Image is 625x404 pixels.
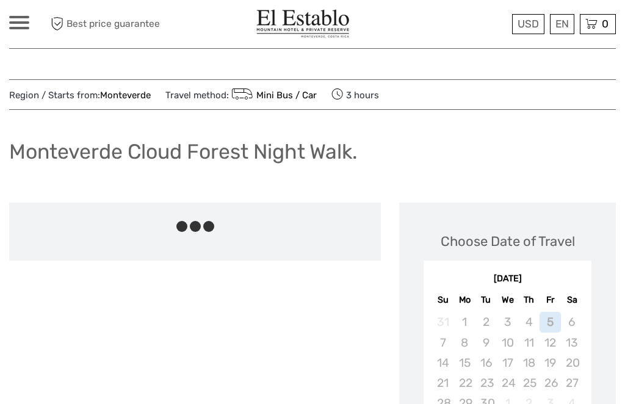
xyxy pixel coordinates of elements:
div: Not available Tuesday, September 23rd, 2025 [475,373,497,393]
div: We [497,292,518,308]
div: Not available Friday, September 12th, 2025 [540,333,561,353]
div: Mo [454,292,475,308]
span: Region / Starts from: [9,89,151,102]
div: Su [432,292,453,308]
div: Not available Wednesday, September 3rd, 2025 [497,312,518,332]
div: Not available Saturday, September 20th, 2025 [561,353,582,373]
span: 3 hours [331,86,379,103]
div: Not available Sunday, August 31st, 2025 [432,312,453,332]
div: Not available Sunday, September 21st, 2025 [432,373,453,393]
div: Not available Thursday, September 4th, 2025 [518,312,540,332]
div: Not available Sunday, September 14th, 2025 [432,353,453,373]
span: 0 [600,18,610,30]
div: Not available Saturday, September 27th, 2025 [561,373,582,393]
div: [DATE] [424,273,591,286]
div: Not available Friday, September 19th, 2025 [540,353,561,373]
div: Not available Monday, September 15th, 2025 [454,353,475,373]
div: Not available Wednesday, September 17th, 2025 [497,353,518,373]
div: Not available Friday, September 5th, 2025 [540,312,561,332]
div: Fr [540,292,561,308]
a: Mini Bus / Car [229,90,317,101]
div: Th [518,292,540,308]
span: Travel method: [165,86,317,103]
div: Not available Sunday, September 7th, 2025 [432,333,453,353]
div: Not available Thursday, September 18th, 2025 [518,353,540,373]
div: Not available Tuesday, September 16th, 2025 [475,353,497,373]
span: USD [518,18,539,30]
div: Not available Tuesday, September 9th, 2025 [475,333,497,353]
div: Not available Wednesday, September 24th, 2025 [497,373,518,393]
div: Not available Saturday, September 13th, 2025 [561,333,582,353]
div: Not available Thursday, September 11th, 2025 [518,333,540,353]
div: Not available Friday, September 26th, 2025 [540,373,561,393]
div: Not available Saturday, September 6th, 2025 [561,312,582,332]
div: Choose Date of Travel [441,232,575,251]
div: Not available Tuesday, September 2nd, 2025 [475,312,497,332]
a: Monteverde [100,90,151,101]
img: El Establo Mountain Hotel [256,9,350,39]
div: EN [550,14,574,34]
h1: Monteverde Cloud Forest Night Walk. [9,139,358,164]
div: Not available Monday, September 8th, 2025 [454,333,475,353]
span: Best price guarantee [48,14,161,34]
div: Not available Thursday, September 25th, 2025 [518,373,540,393]
div: Tu [475,292,497,308]
div: Not available Wednesday, September 10th, 2025 [497,333,518,353]
div: Not available Monday, September 22nd, 2025 [454,373,475,393]
div: Not available Monday, September 1st, 2025 [454,312,475,332]
div: Sa [561,292,582,308]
